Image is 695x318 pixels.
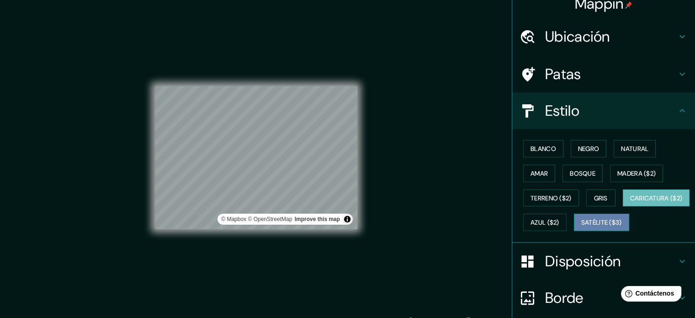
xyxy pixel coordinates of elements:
[617,169,656,178] font: Madera ($2)
[523,189,579,207] button: Terreno ($2)
[630,194,683,202] font: Caricatura ($2)
[570,169,595,178] font: Bosque
[571,140,607,157] button: Negro
[295,216,340,222] a: Map feedback
[586,189,615,207] button: Gris
[581,219,622,227] font: Satélite ($3)
[621,145,648,153] font: Natural
[594,194,608,202] font: Gris
[610,165,663,182] button: Madera ($2)
[562,165,603,182] button: Bosque
[531,194,572,202] font: Terreno ($2)
[221,216,246,222] a: Mapbox
[545,65,581,84] font: Patas
[614,140,656,157] button: Natural
[342,214,353,225] button: Activar o desactivar atribución
[512,18,695,55] div: Ubicación
[531,169,548,178] font: Amar
[512,92,695,129] div: Estilo
[545,288,584,307] font: Borde
[512,243,695,280] div: Disposición
[523,165,555,182] button: Amar
[545,252,621,271] font: Disposición
[512,280,695,316] div: Borde
[523,214,567,231] button: Azul ($2)
[623,189,690,207] button: Caricatura ($2)
[155,86,357,229] canvas: Mapa
[625,1,632,9] img: pin-icon.png
[248,216,292,222] a: OpenStreetMap
[512,56,695,92] div: Patas
[545,101,579,120] font: Estilo
[614,282,685,308] iframe: Lanzador de widgets de ayuda
[578,145,600,153] font: Negro
[523,140,563,157] button: Blanco
[531,219,559,227] font: Azul ($2)
[574,214,629,231] button: Satélite ($3)
[531,145,556,153] font: Blanco
[545,27,610,46] font: Ubicación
